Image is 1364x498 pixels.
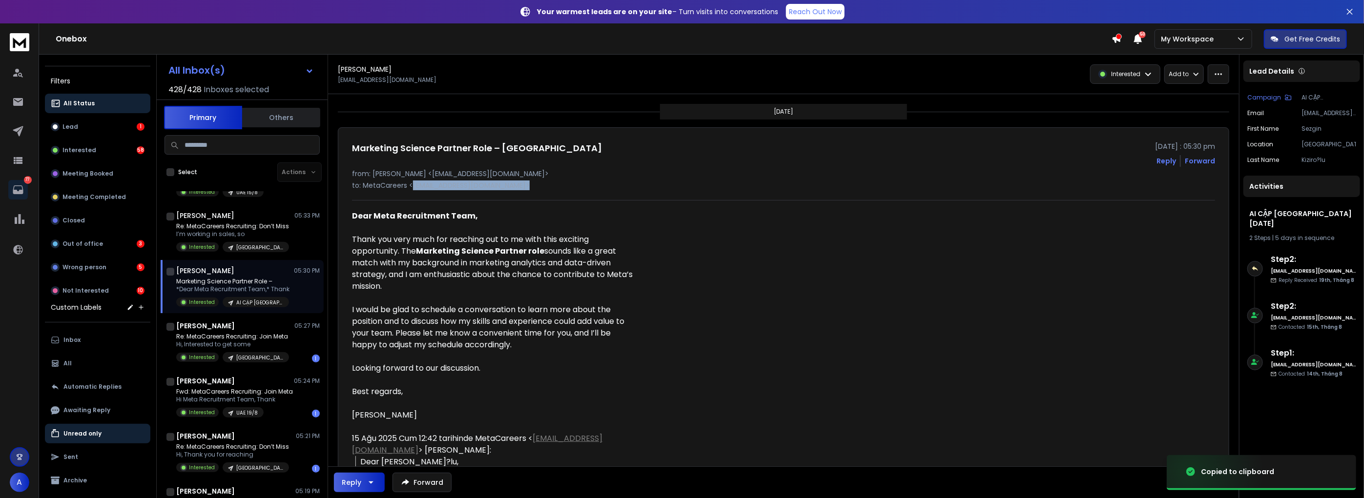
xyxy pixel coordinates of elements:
p: Re: MetaCareers Recruiting: Join Meta [176,333,289,340]
p: to: MetaCareers <[EMAIL_ADDRESS][DOMAIN_NAME]> [352,180,1215,190]
p: [EMAIL_ADDRESS][DOMAIN_NAME] [338,76,436,84]
div: | [1249,234,1354,242]
p: Lead Details [1249,66,1294,76]
div: 3 [137,240,145,248]
p: My Workspace [1161,34,1218,44]
button: Reply [334,473,385,492]
p: Sezgin [1302,125,1356,133]
h1: [PERSON_NAME] [176,321,235,331]
p: Closed [62,217,85,224]
p: Sent [63,453,78,461]
button: Meeting Booked [45,164,150,183]
button: Campaign [1247,94,1292,101]
div: 1 [312,465,320,473]
p: Automatic Replies [63,383,122,391]
p: 05:19 PM [295,487,320,495]
button: Unread only [45,424,150,443]
p: Reply Received [1279,277,1354,284]
p: I would be glad to schedule a conversation to learn more about the position and to discuss how my... [352,304,637,351]
div: 1 [312,355,320,362]
p: 77 [24,176,32,184]
p: First Name [1247,125,1279,133]
p: Campaign [1247,94,1281,101]
p: from: [PERSON_NAME] <[EMAIL_ADDRESS][DOMAIN_NAME]> [352,169,1215,179]
h1: [PERSON_NAME] [176,431,235,441]
div: Reply [342,478,361,487]
label: Select [178,168,197,176]
p: [GEOGRAPHIC_DATA] + [GEOGRAPHIC_DATA] [DATE] [236,244,283,251]
p: All Status [63,100,95,107]
p: Get Free Credits [1284,34,1340,44]
p: Add to [1169,70,1189,78]
p: Interested [189,409,215,416]
button: Archive [45,471,150,490]
button: Awaiting Reply [45,400,150,420]
h1: Onebox [56,33,1112,45]
button: Wrong person5 [45,258,150,277]
p: [GEOGRAPHIC_DATA] [1302,140,1356,148]
p: UAE 15/8 [236,189,258,196]
span: 5 days in sequence [1275,234,1334,242]
button: Interested58 [45,140,150,160]
p: [GEOGRAPHIC_DATA] + [GEOGRAPHIC_DATA] [DATE] [236,464,283,472]
p: Thank you very much for reaching out to me with this exciting opportunity. The sounds like a grea... [352,234,637,292]
p: [DATE] [774,108,793,116]
h1: [PERSON_NAME] [338,64,392,74]
p: Kiziro?lu [1302,156,1356,164]
p: Interested [189,299,215,306]
p: Marketing Science Partner Role – [176,278,289,285]
p: AI CẬP [GEOGRAPHIC_DATA] [DATE] [236,299,283,306]
p: Meeting Booked [62,170,113,178]
h1: All Inbox(s) [168,65,225,75]
p: Best regards, [PERSON_NAME] [352,386,637,421]
h3: Filters [45,74,150,88]
div: Copied to clipboard [1201,467,1274,477]
p: Interested [1111,70,1140,78]
p: 05:27 PM [294,322,320,330]
p: Hi, Interested to get some [176,340,289,348]
h1: Marketing Science Partner Role – [GEOGRAPHIC_DATA] [352,141,602,155]
h6: [EMAIL_ADDRESS][DOMAIN_NAME] [1271,314,1356,321]
div: 1 [312,410,320,418]
p: Contacted [1279,323,1342,331]
p: UAE 19/8 [236,409,258,417]
p: Interested [189,464,215,471]
p: AI CẬP [GEOGRAPHIC_DATA] [DATE] [1302,94,1356,101]
p: Interested [189,188,215,196]
p: Wrong person [62,263,106,271]
p: Hi Meta Recruitment Team, Thank [176,396,293,403]
span: 19th, Tháng 8 [1319,277,1354,284]
p: 05:24 PM [294,377,320,385]
p: – Turn visits into conversations [537,7,778,17]
button: A [10,473,29,492]
div: 1 [137,123,145,131]
div: 5 [137,263,145,271]
button: Meeting Completed [45,187,150,207]
span: 428 / 428 [168,84,202,96]
p: Reach Out Now [789,7,842,17]
a: 77 [8,180,28,199]
p: Interested [62,146,96,154]
h1: [PERSON_NAME] [176,376,235,386]
p: [EMAIL_ADDRESS][DOMAIN_NAME] [1302,109,1356,117]
p: 05:33 PM [294,212,320,219]
button: Automatic Replies [45,377,150,397]
button: Inbox [45,330,150,350]
strong: Marketing Science Partner role [416,245,544,257]
p: Lead [62,123,78,131]
button: Out of office3 [45,234,150,254]
strong: Dear Meta Recruitment Team, [352,210,478,221]
h6: Step 1 : [1271,347,1356,359]
p: Re: MetaCareers Recruiting: Don’t Miss [176,443,289,451]
button: Sent [45,447,150,467]
div: 10 [137,287,145,295]
button: Get Free Credits [1264,29,1347,49]
span: 50 [1139,31,1146,38]
div: Activities [1243,176,1360,197]
button: Closed [45,211,150,230]
h1: AI CẬP [GEOGRAPHIC_DATA] [DATE] [1249,209,1354,228]
h6: [EMAIL_ADDRESS][DOMAIN_NAME] [1271,267,1356,275]
p: Re: MetaCareers Recruiting: Don’t Miss [176,222,289,230]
